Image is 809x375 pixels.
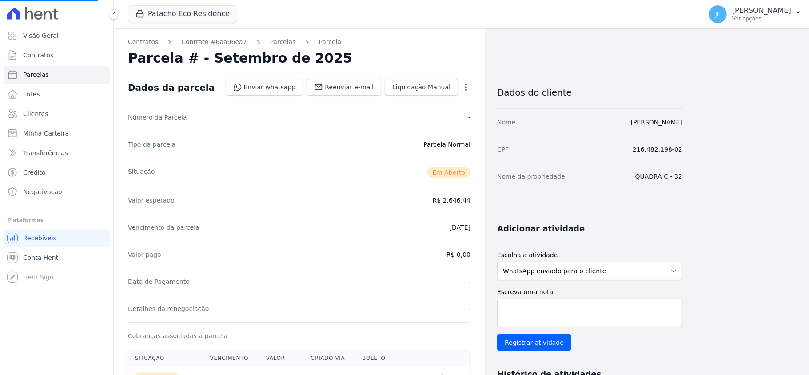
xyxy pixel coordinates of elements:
[128,223,199,232] dt: Vencimento da parcela
[319,37,342,47] a: Parcela
[497,287,682,297] label: Escreva uma nota
[4,164,110,181] a: Crédito
[423,140,470,149] dd: Parcela Normal
[497,172,565,181] dt: Nome da propriedade
[4,229,110,247] a: Recebíveis
[497,334,571,351] input: Registrar atividade
[631,119,682,126] a: [PERSON_NAME]
[4,85,110,103] a: Lotes
[23,234,56,243] span: Recebíveis
[4,27,110,44] a: Visão Geral
[23,168,46,177] span: Crédito
[385,79,458,96] a: Liquidação Manual
[4,46,110,64] a: Contratos
[392,83,450,92] span: Liquidação Manual
[128,37,158,47] a: Contratos
[270,37,296,47] a: Parcelas
[4,183,110,201] a: Negativação
[23,148,68,157] span: Transferências
[128,196,175,205] dt: Valor esperado
[128,140,176,149] dt: Tipo da parcela
[128,5,237,22] button: Patacho Eco Residence
[732,6,791,15] p: [PERSON_NAME]
[325,83,374,92] span: Reenviar e-mail
[23,187,62,196] span: Negativação
[450,223,470,232] dd: [DATE]
[468,277,470,286] dd: -
[128,113,187,122] dt: Número da Parcela
[468,113,470,122] dd: -
[23,70,49,79] span: Parcelas
[497,145,509,154] dt: CPF
[303,349,355,367] th: Criado via
[23,109,48,118] span: Clientes
[23,253,58,262] span: Conta Hent
[307,79,381,96] a: Reenviar e-mail
[128,250,161,259] dt: Valor pago
[635,172,682,181] dd: QUADRA C - 32
[23,90,40,99] span: Lotes
[226,79,303,96] a: Enviar whatsapp
[181,37,247,47] a: Contrato #6aa96ea7
[4,144,110,162] a: Transferências
[4,105,110,123] a: Clientes
[433,196,470,205] dd: R$ 2.646,44
[497,118,515,127] dt: Nome
[259,349,304,367] th: Valor
[128,331,227,340] dt: Cobranças associadas à parcela
[203,349,259,367] th: Vencimento
[4,124,110,142] a: Minha Carteira
[497,87,682,98] h3: Dados do cliente
[446,250,470,259] dd: R$ 0,00
[497,251,682,260] label: Escolha a atividade
[702,2,809,27] button: JF [PERSON_NAME] Ver opções
[128,277,190,286] dt: Data de Pagamento
[128,304,209,313] dt: Detalhes da renegociação
[128,50,352,66] h2: Parcela # - Setembro de 2025
[715,11,721,17] span: JF
[7,215,106,226] div: Plataformas
[4,66,110,84] a: Parcelas
[128,349,203,367] th: Situação
[23,129,69,138] span: Minha Carteira
[633,145,682,154] dd: 216.482.198-02
[23,31,59,40] span: Visão Geral
[128,37,470,47] nav: Breadcrumb
[497,223,585,234] h3: Adicionar atividade
[23,51,53,60] span: Contratos
[4,249,110,267] a: Conta Hent
[468,304,470,313] dd: -
[128,167,155,178] dt: Situação
[128,82,215,93] div: Dados da parcela
[732,15,791,22] p: Ver opções
[427,167,470,178] span: Em Aberto
[355,349,404,367] th: Boleto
